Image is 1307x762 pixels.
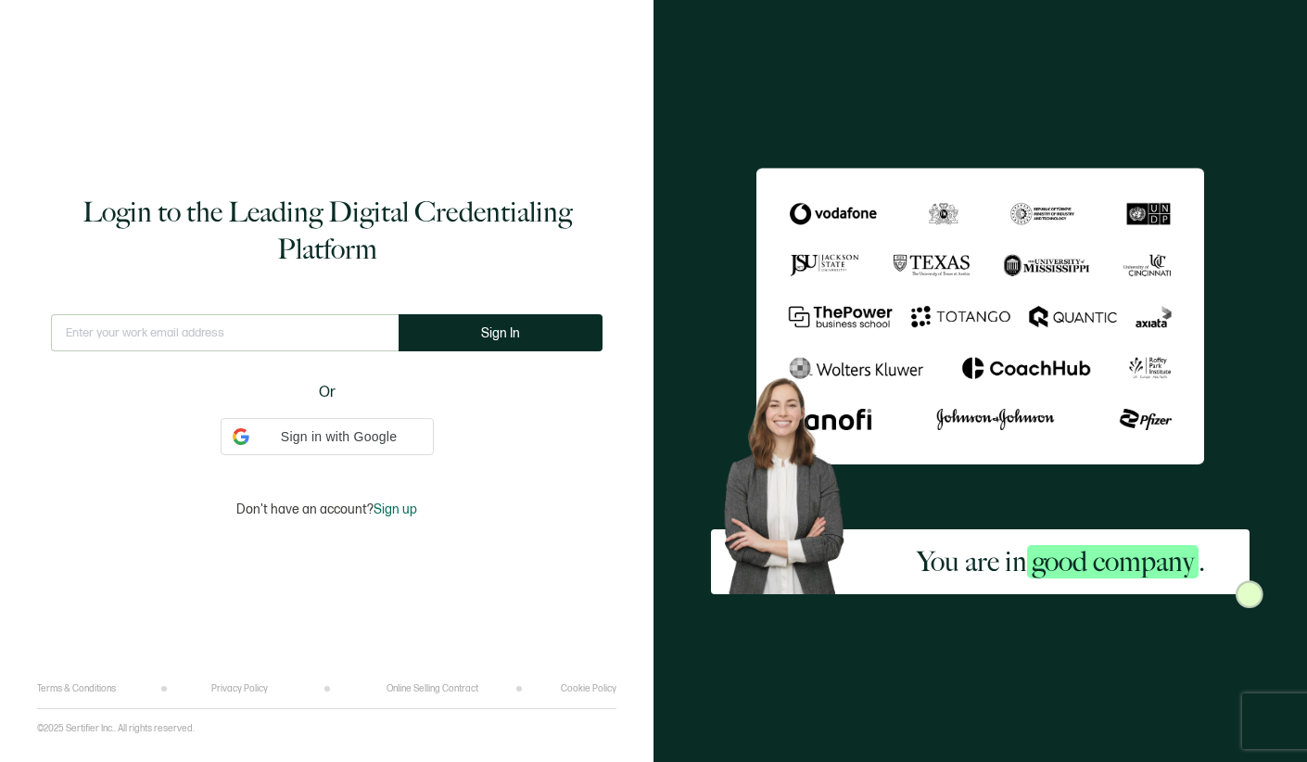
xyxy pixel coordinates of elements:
h1: Login to the Leading Digital Credentialing Platform [51,194,603,268]
img: Sertifier Login - You are in <span class="strong-h">good company</span>. [756,168,1205,464]
a: Privacy Policy [211,683,268,694]
div: Sign in with Google [221,418,434,455]
p: ©2025 Sertifier Inc.. All rights reserved. [37,723,195,734]
a: Terms & Conditions [37,683,116,694]
span: Or [319,381,336,404]
span: Sign in with Google [257,427,422,447]
p: Don't have an account? [236,502,417,517]
span: Sign up [374,502,417,517]
a: Cookie Policy [561,683,616,694]
span: good company [1027,545,1199,578]
img: Sertifier Login [1236,580,1263,608]
button: Sign In [399,314,603,351]
span: Sign In [481,326,520,340]
h2: You are in . [917,543,1205,580]
img: Sertifier Login - You are in <span class="strong-h">good company</span>. Hero [711,367,872,594]
input: Enter your work email address [51,314,399,351]
a: Online Selling Contract [387,683,478,694]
